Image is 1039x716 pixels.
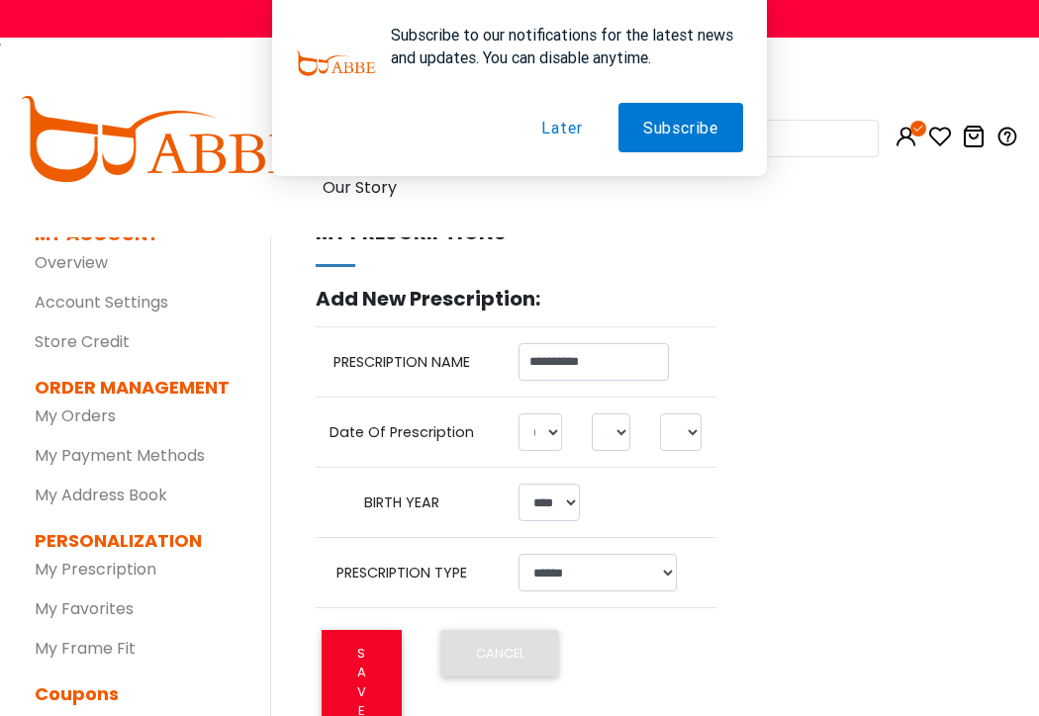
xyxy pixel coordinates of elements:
[35,444,205,467] a: My Payment Methods
[375,24,743,69] div: Subscribe to our notifications for the latest news and updates. You can disable anytime.
[35,558,156,581] a: My Prescription
[35,484,167,506] a: My Address Book
[35,597,134,620] a: My Favorites
[316,287,717,311] h5: Add New Prescription:
[35,527,240,554] dt: PERSONALIZATION
[316,413,504,451] th: Date Of Prescription
[316,554,504,591] th: PRESCRIPTION TYPE
[441,630,558,675] a: CANCEL
[323,176,397,199] span: Our Story
[35,637,136,660] a: My Frame Fit
[316,484,504,521] th: BIRTH YEAR
[35,374,240,401] dt: ORDER MANAGEMENT
[35,251,108,274] a: Overview
[35,404,116,427] a: My Orders
[316,343,504,381] th: PRESCRIPTION NAME
[35,291,168,313] a: Account Settings
[35,680,240,707] dt: Coupons
[316,221,717,244] h5: My prescriptions
[517,103,607,152] button: Later
[618,103,743,152] button: Subscribe
[296,24,375,103] img: notification icon
[35,330,130,353] a: Store Credit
